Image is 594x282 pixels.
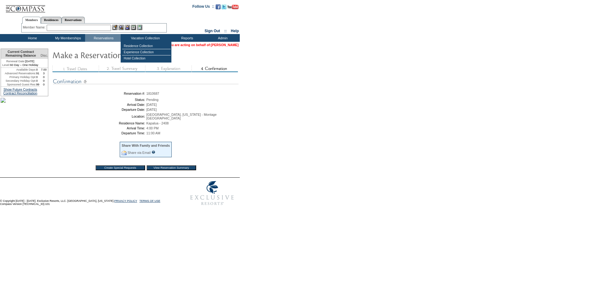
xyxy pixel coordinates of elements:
span: [GEOGRAPHIC_DATA], [US_STATE] - Montage [GEOGRAPHIC_DATA] [146,113,217,120]
td: 3 [40,72,48,75]
span: 4:00 PM [146,126,159,130]
span: Level: [2,63,10,67]
td: Vacation Collection [121,34,169,42]
div: Member Name: [23,25,47,30]
td: Sponsored Guest Res: [1,83,36,86]
img: b_edit.gif [112,25,118,30]
img: Subscribe to our YouTube Channel [227,5,239,9]
input: What is this? [152,150,155,154]
a: Help [231,29,239,33]
td: Current Contract Remaining Balance [1,49,40,59]
td: 0 [40,79,48,83]
a: [PERSON_NAME] [211,43,239,47]
td: 99 [36,83,40,86]
td: Reports [169,34,204,42]
img: step2_state3.gif [99,66,145,72]
img: step3_state3.gif [145,66,192,72]
a: Share via Email [127,151,151,154]
td: 7.00 [40,68,48,72]
td: Arrival Date: [54,103,145,106]
a: Follow us on Twitter [222,6,226,10]
td: Reservation #: [54,92,145,95]
a: Show Future Contracts [3,88,37,91]
span: Disc. [41,54,48,57]
td: 0 [40,83,48,86]
img: step4_state2.gif [192,66,238,72]
td: 60 Day – One Holiday [1,63,40,68]
span: :: [224,29,227,33]
img: Reservations [131,25,136,30]
span: [DATE] [146,103,157,106]
div: Share With Family and Friends [122,144,170,147]
img: Exclusive Resorts [184,178,240,209]
td: Available Days: [1,68,36,72]
a: Subscribe to our YouTube Channel [227,6,239,10]
span: Renewal Date: [6,59,25,63]
a: Become our fan on Facebook [216,6,221,10]
a: TERMS OF USE [140,199,161,202]
td: 0 [36,75,40,79]
td: 0 [36,79,40,83]
span: Kapalua - 2408 [146,121,169,125]
span: 1810687 [146,92,159,95]
span: You are acting on behalf of: [168,43,239,47]
img: step1_state3.gif [52,66,99,72]
td: My Memberships [49,34,85,42]
span: Pending [146,98,158,102]
td: Reservations [85,34,121,42]
a: PRIVACY POLICY [114,199,137,202]
td: [DATE] [1,59,40,63]
img: b_calculator.gif [137,25,142,30]
td: Admin [204,34,240,42]
img: Make Reservation [52,49,176,61]
img: Impersonate [125,25,130,30]
td: Primary Holiday Opt: [1,75,36,79]
td: Hotel Collection [122,55,171,61]
td: Residence Collection [122,43,171,49]
input: Create Special Requests [96,165,145,170]
img: View [118,25,124,30]
td: Secondary Holiday Opt: [1,79,36,83]
td: Home [14,34,49,42]
a: Reservations [62,17,85,23]
span: [DATE] [146,108,157,111]
a: Members [22,17,41,24]
a: Residences [41,17,62,23]
td: Experience Collection [122,49,171,55]
td: Arrival Time: [54,126,145,130]
img: Become our fan on Facebook [216,4,221,9]
td: Advanced Reservations: [1,72,36,75]
img: Follow us on Twitter [222,4,226,9]
td: 91 [36,72,40,75]
td: 0 [36,68,40,72]
td: Status: [54,98,145,102]
a: Sign Out [204,29,220,33]
td: 0 [40,75,48,79]
input: View Reservation Summary [147,165,196,170]
td: Follow Us :: [192,4,214,11]
td: Departure Date: [54,108,145,111]
td: Departure Time: [54,131,145,135]
td: Residence Name: [54,121,145,125]
img: Shot-40-004.jpg [1,98,6,103]
td: Location: [54,113,145,120]
span: 11:00 AM [146,131,160,135]
a: Contract Reconciliation [3,91,37,95]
